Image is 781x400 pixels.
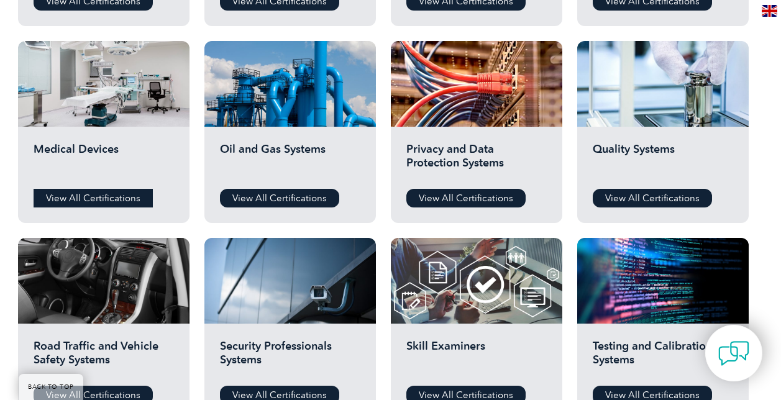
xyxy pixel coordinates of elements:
[593,189,712,207] a: View All Certifications
[762,5,777,17] img: en
[220,142,360,180] h2: Oil and Gas Systems
[34,339,174,376] h2: Road Traffic and Vehicle Safety Systems
[34,189,153,207] a: View All Certifications
[220,339,360,376] h2: Security Professionals Systems
[593,142,733,180] h2: Quality Systems
[19,374,83,400] a: BACK TO TOP
[406,339,547,376] h2: Skill Examiners
[220,189,339,207] a: View All Certifications
[406,142,547,180] h2: Privacy and Data Protection Systems
[718,338,749,369] img: contact-chat.png
[406,189,526,207] a: View All Certifications
[593,339,733,376] h2: Testing and Calibration Systems
[34,142,174,180] h2: Medical Devices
